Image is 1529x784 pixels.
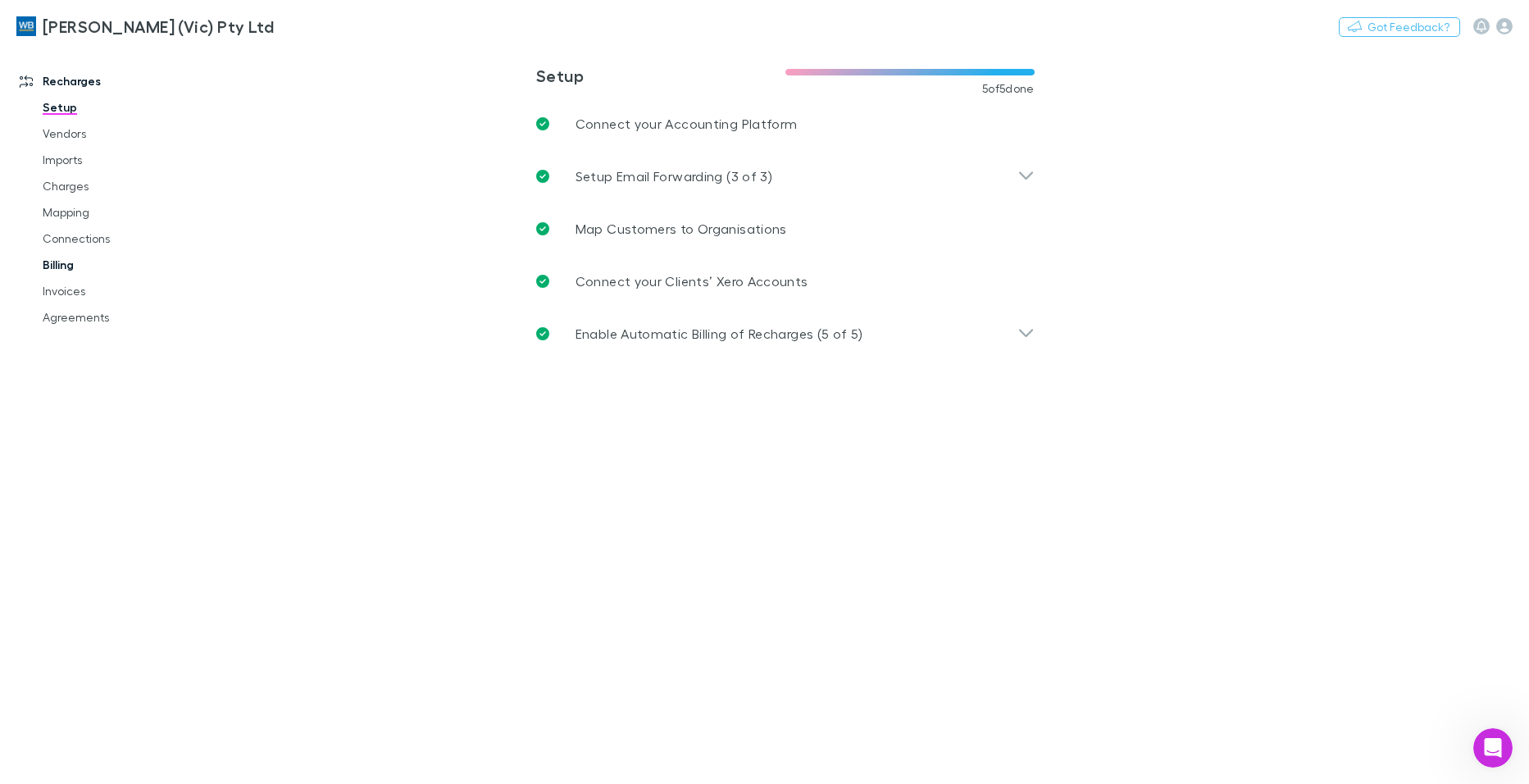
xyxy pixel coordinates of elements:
[523,150,1048,203] div: Setup Email Forwarding (3 of 3)
[26,252,221,278] a: Billing
[26,278,221,304] a: Invoices
[536,66,785,85] h3: Setup
[576,271,808,291] p: Connect your Clients’ Xero Accounts
[16,16,36,36] img: William Buck (Vic) Pty Ltd's Logo
[576,219,787,239] p: Map Customers to Organisations
[26,304,221,330] a: Agreements
[26,199,221,226] a: Mapping
[576,324,863,344] p: Enable Automatic Billing of Recharges (5 of 5)
[43,16,274,36] h3: [PERSON_NAME] (Vic) Pty Ltd
[523,255,1048,308] a: Connect your Clients’ Xero Accounts
[1473,728,1513,768] iframe: Intercom live chat
[523,98,1048,150] a: Connect your Accounting Platform
[576,166,772,186] p: Setup Email Forwarding (3 of 3)
[7,7,284,46] a: [PERSON_NAME] (Vic) Pty Ltd
[1339,17,1460,37] button: Got Feedback?
[523,308,1048,360] div: Enable Automatic Billing of Recharges (5 of 5)
[982,82,1035,95] span: 5 of 5 done
[26,226,221,252] a: Connections
[3,68,221,94] a: Recharges
[523,203,1048,255] a: Map Customers to Organisations
[26,147,221,173] a: Imports
[26,173,221,199] a: Charges
[26,121,221,147] a: Vendors
[26,94,221,121] a: Setup
[576,114,798,134] p: Connect your Accounting Platform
